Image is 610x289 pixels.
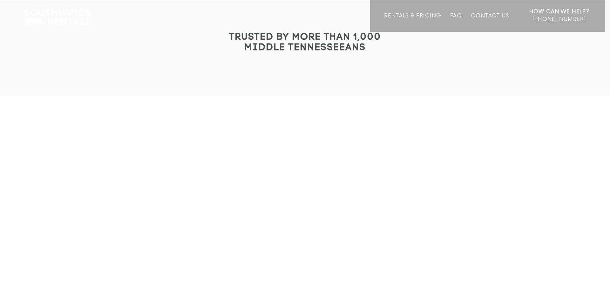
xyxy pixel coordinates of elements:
[532,16,586,23] span: [PHONE_NUMBER]
[529,9,589,15] strong: How Can We Help?
[21,8,94,27] img: Southwinds Rentals Logo
[529,8,589,28] a: How Can We Help? [PHONE_NUMBER]
[384,13,441,32] a: Rentals & Pricing
[450,13,462,32] a: FAQ
[471,13,509,32] a: Contact Us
